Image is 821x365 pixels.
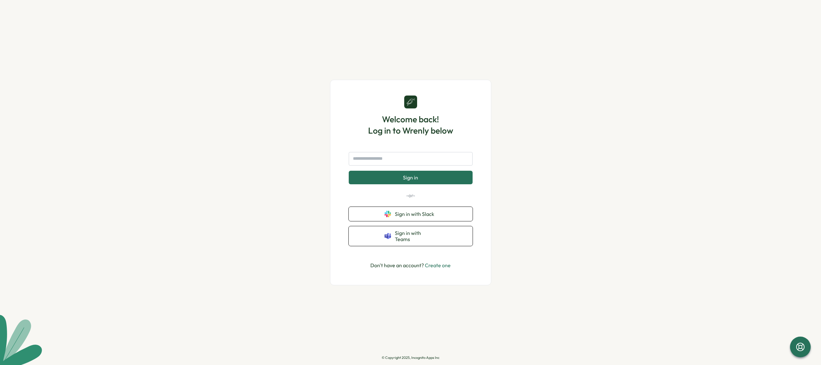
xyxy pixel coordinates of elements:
[382,356,439,360] p: © Copyright 2025, Incognito Apps Inc
[349,207,473,221] button: Sign in with Slack
[425,262,451,269] a: Create one
[395,211,437,217] span: Sign in with Slack
[370,261,451,269] p: Don't have an account?
[349,171,473,184] button: Sign in
[395,230,437,242] span: Sign in with Teams
[403,175,418,180] span: Sign in
[349,226,473,246] button: Sign in with Teams
[368,114,453,136] h1: Welcome back! Log in to Wrenly below
[349,192,473,199] p: -or-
